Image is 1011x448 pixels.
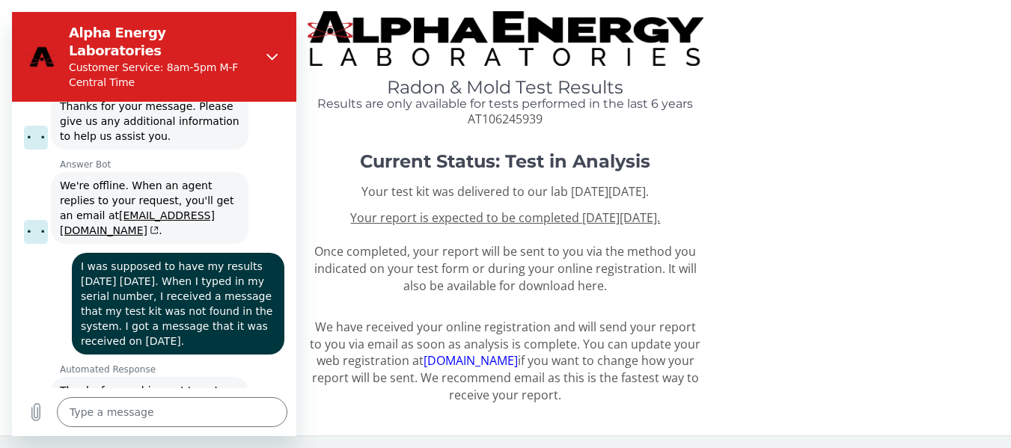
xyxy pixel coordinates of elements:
p: Customer Service: 8am-5pm M-F Central Time [57,48,239,78]
a: [EMAIL_ADDRESS][DOMAIN_NAME](opens in a new tab) [48,197,203,224]
iframe: Messaging window [12,12,296,436]
span: Thanks for your message. Please give us any additional information to help us assist you. [48,88,230,130]
p: Answer Bot [48,147,284,159]
a: [DOMAIN_NAME] [424,352,518,369]
h4: Results are only available for tests performed in the last 6 years [308,97,703,111]
button: Upload file [9,385,39,415]
span: We're offline. When an agent replies to your request, you'll get an email at . [48,168,225,224]
span: AT106245939 [468,111,543,127]
button: Close [245,30,275,60]
h2: Alpha Energy Laboratories [57,12,239,48]
p: Automated Response [48,352,284,363]
p: We have received your online registration and will send your report to you via email as soon as a... [308,319,703,404]
h1: Radon & Mold Test Results [308,78,703,97]
span: Once completed, your report will be sent to you via the method you indicated on your test form or... [314,209,697,294]
svg: (opens in a new tab) [135,214,147,223]
strong: Current Status: Test in Analysis [360,150,650,172]
img: TightCrop.jpg [308,11,703,66]
u: Your report is expected to be completed [DATE][DATE]. [350,209,660,226]
span: I was supposed to have my results [DATE] [DATE]. When I typed in my serial number, I received a m... [69,248,264,335]
p: Your test kit was delivered to our lab [DATE][DATE]. [308,183,703,200]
